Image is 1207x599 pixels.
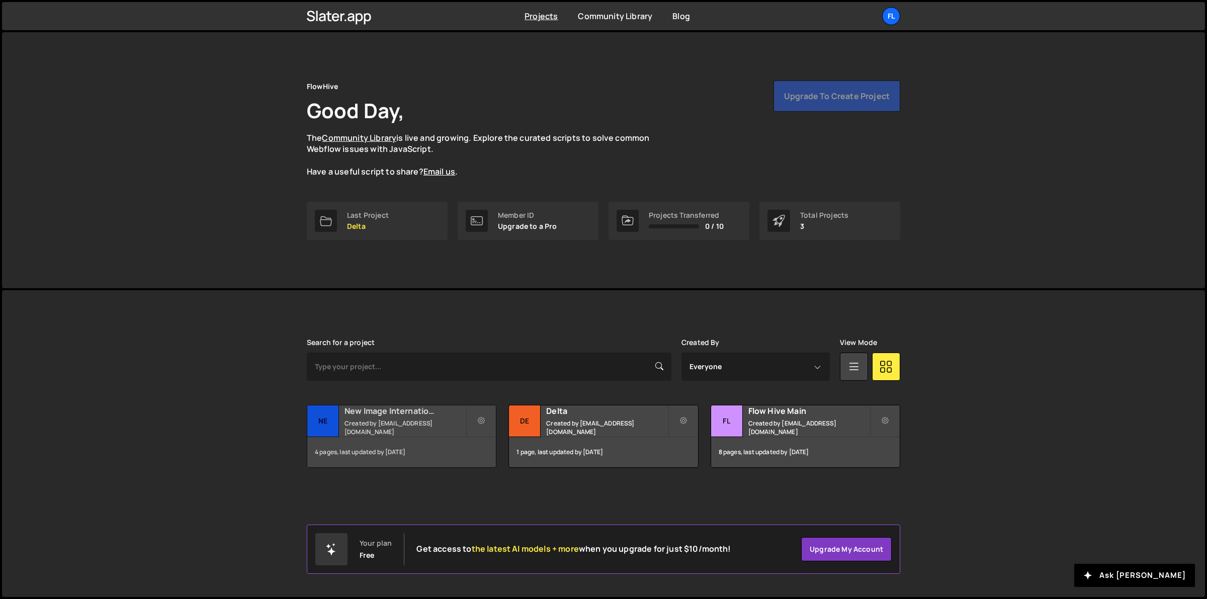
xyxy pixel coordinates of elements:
h2: Delta [546,405,667,416]
a: Ne New Image International Created by [EMAIL_ADDRESS][DOMAIN_NAME] 4 pages, last updated by [DATE] [307,405,496,468]
div: 8 pages, last updated by [DATE] [711,437,900,467]
div: Your plan [360,539,392,547]
button: Ask [PERSON_NAME] [1074,564,1195,587]
label: Search for a project [307,338,375,347]
a: Last Project Delta [307,202,448,240]
label: View Mode [840,338,877,347]
div: Fl [711,405,743,437]
a: Email us [423,166,455,177]
a: Upgrade my account [801,537,892,561]
a: Fl [882,7,900,25]
div: Ne [307,405,339,437]
a: Blog [672,11,690,22]
small: Created by [EMAIL_ADDRESS][DOMAIN_NAME] [546,419,667,436]
div: Member ID [498,211,557,219]
span: 0 / 10 [705,222,724,230]
h2: Get access to when you upgrade for just $10/month! [416,544,731,554]
small: Created by [EMAIL_ADDRESS][DOMAIN_NAME] [748,419,870,436]
span: the latest AI models + more [472,543,579,554]
h2: Flow Hive Main [748,405,870,416]
p: The is live and growing. Explore the curated scripts to solve common Webflow issues with JavaScri... [307,132,669,178]
p: 3 [800,222,848,230]
a: De Delta Created by [EMAIL_ADDRESS][DOMAIN_NAME] 1 page, last updated by [DATE] [508,405,698,468]
div: Projects Transferred [649,211,724,219]
small: Created by [EMAIL_ADDRESS][DOMAIN_NAME] [344,419,466,436]
div: Total Projects [800,211,848,219]
a: Fl Flow Hive Main Created by [EMAIL_ADDRESS][DOMAIN_NAME] 8 pages, last updated by [DATE] [711,405,900,468]
div: Free [360,551,375,559]
div: 1 page, last updated by [DATE] [509,437,698,467]
a: Community Library [578,11,652,22]
label: Created By [681,338,720,347]
input: Type your project... [307,353,671,381]
p: Delta [347,222,389,230]
h1: Good Day, [307,97,404,124]
a: Projects [525,11,558,22]
div: 4 pages, last updated by [DATE] [307,437,496,467]
div: De [509,405,541,437]
div: FlowHive [307,80,338,93]
p: Upgrade to a Pro [498,222,557,230]
div: Last Project [347,211,389,219]
a: Community Library [322,132,396,143]
h2: New Image International [344,405,466,416]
